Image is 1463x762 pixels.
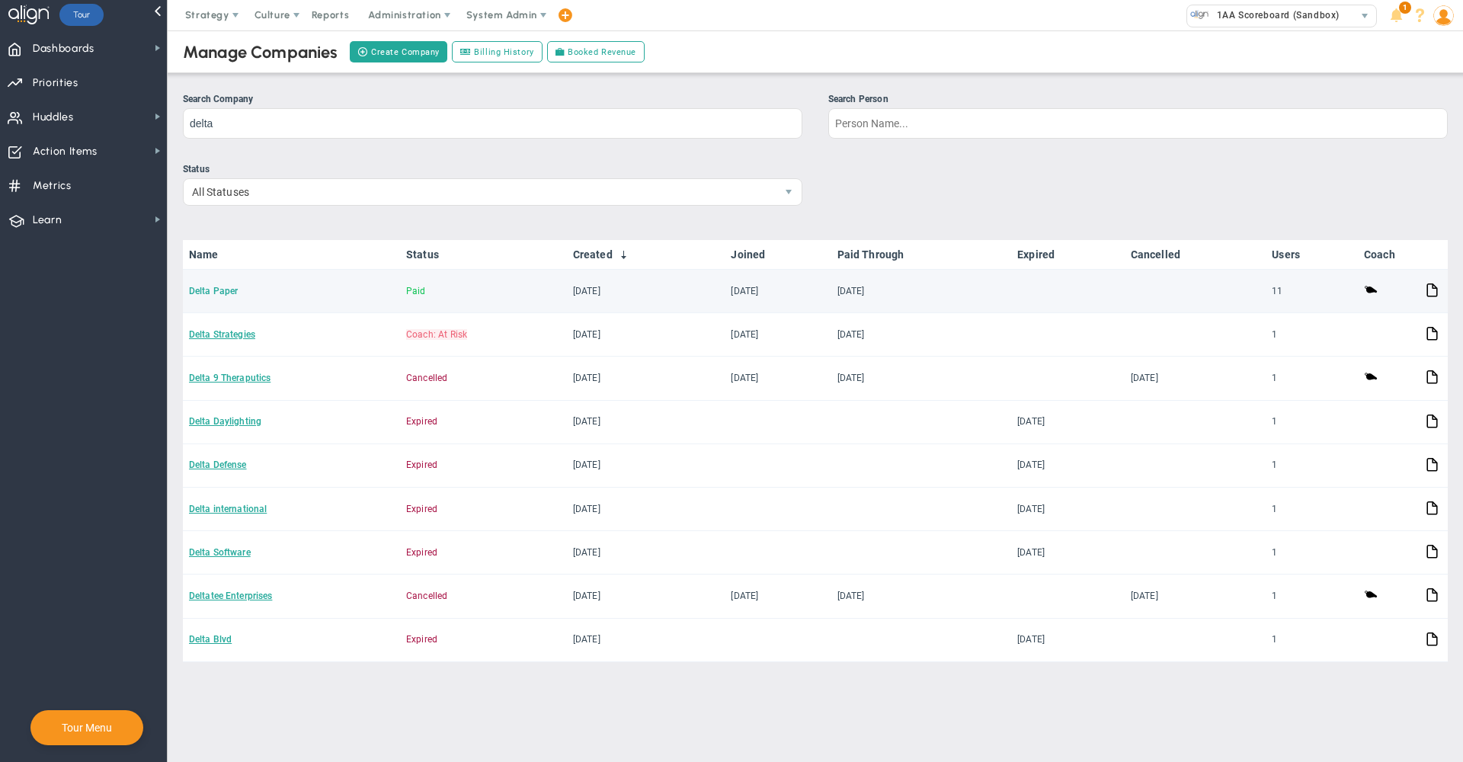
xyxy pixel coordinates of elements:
span: select [1354,5,1376,27]
a: Delta Paper [189,286,238,296]
button: Tour Menu [57,721,117,735]
a: Delta international [189,504,267,514]
a: Status [406,248,560,261]
img: 48978.Person.photo [1433,5,1454,26]
span: Administration [368,9,440,21]
span: Expired [406,504,437,514]
span: Dashboards [33,33,94,65]
td: [DATE] [567,401,725,444]
span: Action Items [33,136,98,168]
input: Search Person [828,108,1448,139]
div: Search Person [828,92,1448,107]
td: [DATE] [1011,444,1125,488]
td: 11 [1266,270,1358,313]
div: Search Company [183,92,802,107]
span: System Admin [466,9,537,21]
td: [DATE] [567,357,725,400]
td: [DATE] [1011,488,1125,531]
span: Priorities [33,67,78,99]
a: Delta Strategies [189,329,255,340]
td: 1 [1266,531,1358,575]
div: Manage Companies [183,42,338,62]
td: [DATE] [1011,619,1125,662]
td: [DATE] [831,313,1012,357]
td: 1 [1266,357,1358,400]
td: [DATE] [725,270,831,313]
td: [DATE] [725,313,831,357]
td: [DATE] [1011,531,1125,575]
span: Expired [406,459,437,470]
a: Expired [1017,248,1118,261]
span: Expired [406,547,437,558]
td: [DATE] [1125,575,1266,618]
a: Delta Blvd [189,634,232,645]
td: 1 [1266,575,1358,618]
span: Expired [406,634,437,645]
td: [DATE] [831,357,1012,400]
td: [DATE] [567,270,725,313]
td: [DATE] [1125,357,1266,400]
td: 1 [1266,401,1358,444]
td: 1 [1266,488,1358,531]
td: [DATE] [725,357,831,400]
td: [DATE] [567,313,725,357]
span: Expired [406,416,437,427]
span: 1AA Scoreboard (Sandbox) [1209,5,1340,25]
span: Metrics [33,170,72,202]
a: Name [189,248,394,261]
td: [DATE] [1011,401,1125,444]
span: Learn [33,204,62,236]
a: Delta Defense [189,459,247,470]
td: [DATE] [567,444,725,488]
span: Coach: At Risk [406,329,467,340]
td: [DATE] [725,575,831,618]
td: 1 [1266,444,1358,488]
td: [DATE] [831,575,1012,618]
span: 1 [1399,2,1411,14]
span: Culture [255,9,290,21]
input: Search Company [183,108,802,139]
td: [DATE] [567,575,725,618]
td: [DATE] [567,619,725,662]
a: Deltatee Enterprises [189,591,272,601]
div: Status [183,162,802,177]
a: Coach [1364,248,1413,261]
a: Booked Revenue [547,41,645,62]
span: Cancelled [406,591,447,601]
span: Paid [406,286,426,296]
td: [DATE] [567,531,725,575]
td: [DATE] [567,488,725,531]
a: Created [573,248,719,261]
a: Billing History [452,41,543,62]
span: Huddles [33,101,74,133]
a: Delta 9 Theraputics [189,373,271,383]
td: [DATE] [831,270,1012,313]
span: Strategy [185,9,229,21]
a: Users [1272,248,1351,261]
a: Delta Daylighting [189,416,261,427]
span: All Statuses [184,179,776,205]
button: Create Company [350,41,447,62]
a: Paid Through [837,248,1005,261]
img: 33626.Company.photo [1190,5,1209,24]
a: Delta Software [189,547,251,558]
span: Cancelled [406,373,447,383]
a: Cancelled [1131,248,1260,261]
td: 1 [1266,313,1358,357]
a: Joined [731,248,824,261]
span: select [776,179,802,205]
td: 1 [1266,619,1358,662]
